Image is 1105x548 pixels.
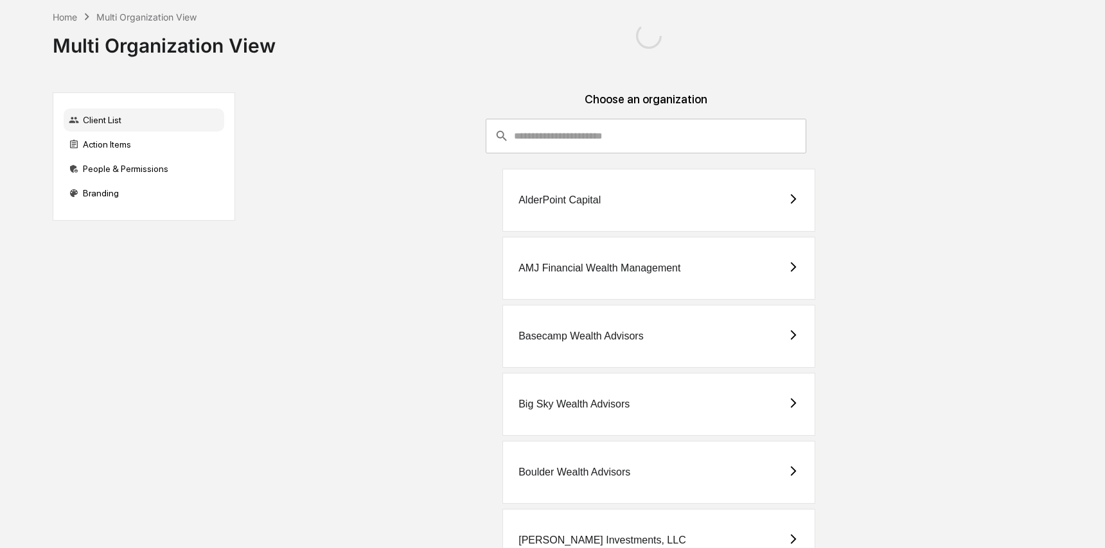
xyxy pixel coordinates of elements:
[64,108,224,132] div: Client List
[53,12,77,22] div: Home
[64,133,224,156] div: Action Items
[245,92,1047,119] div: Choose an organization
[64,182,224,205] div: Branding
[53,24,276,57] div: Multi Organization View
[518,535,686,546] div: [PERSON_NAME] Investments, LLC
[64,157,224,180] div: People & Permissions
[518,262,680,274] div: AMJ Financial Wealth Management
[96,12,197,22] div: Multi Organization View
[518,467,630,478] div: Boulder Wealth Advisors
[518,330,643,342] div: Basecamp Wealth Advisors
[518,398,630,410] div: Big Sky Wealth Advisors
[518,194,601,206] div: AlderPoint Capital
[486,119,806,153] div: consultant-dashboard__filter-organizations-search-bar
